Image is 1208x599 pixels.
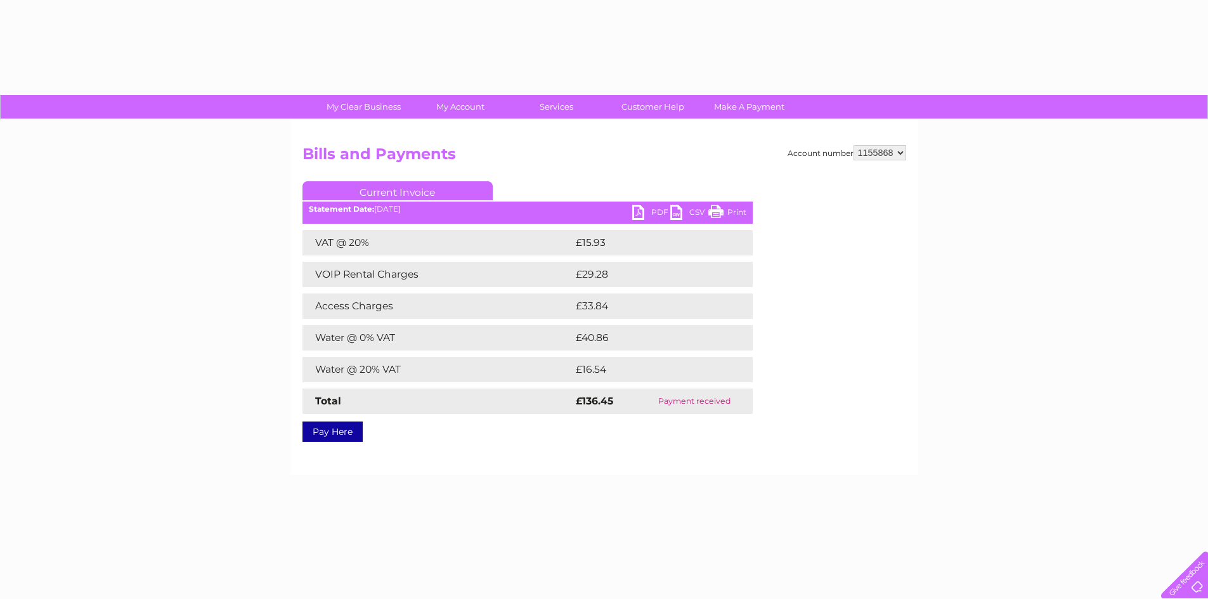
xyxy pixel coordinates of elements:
td: Access Charges [302,293,573,319]
div: [DATE] [302,205,753,214]
a: CSV [670,205,708,223]
td: £15.93 [573,230,726,255]
td: Water @ 0% VAT [302,325,573,351]
a: My Clear Business [311,95,416,119]
a: Make A Payment [697,95,802,119]
h2: Bills and Payments [302,145,906,169]
td: £29.28 [573,262,727,287]
a: Customer Help [601,95,705,119]
a: Current Invoice [302,181,493,200]
a: Print [708,205,746,223]
td: Payment received [637,389,752,414]
div: Account number [788,145,906,160]
b: Statement Date: [309,204,374,214]
td: VOIP Rental Charges [302,262,573,287]
td: £16.54 [573,357,726,382]
a: Pay Here [302,422,363,442]
a: My Account [408,95,512,119]
td: £40.86 [573,325,728,351]
strong: Total [315,395,341,407]
a: Services [504,95,609,119]
td: Water @ 20% VAT [302,357,573,382]
a: PDF [632,205,670,223]
td: £33.84 [573,293,727,319]
td: VAT @ 20% [302,230,573,255]
strong: £136.45 [576,395,613,407]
